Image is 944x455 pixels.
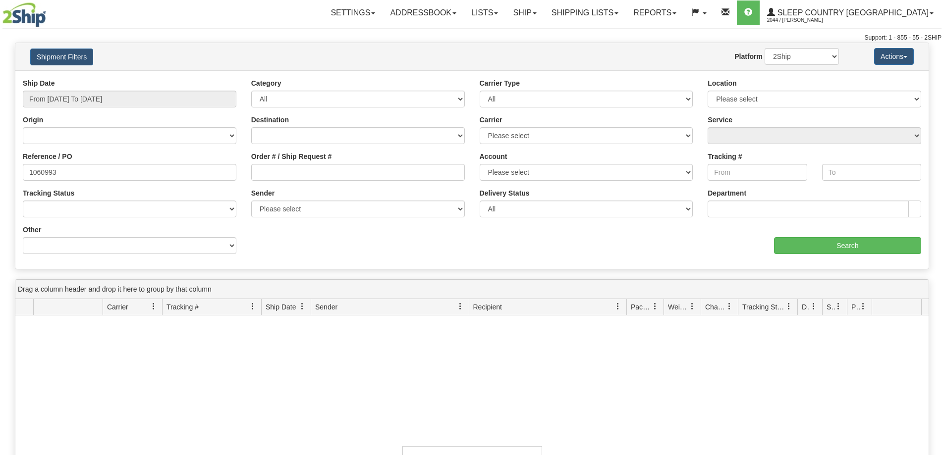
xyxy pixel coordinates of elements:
div: Support: 1 - 855 - 55 - 2SHIP [2,34,942,42]
a: Ship [505,0,544,25]
label: Category [251,78,281,88]
input: To [822,164,921,181]
span: Charge [705,302,726,312]
span: 2044 / [PERSON_NAME] [767,15,841,25]
label: Origin [23,115,43,125]
label: Tracking # [708,152,742,161]
span: Packages [631,302,652,312]
a: Weight filter column settings [684,298,701,315]
a: Settings [323,0,383,25]
label: Reference / PO [23,152,72,161]
a: Carrier filter column settings [145,298,162,315]
a: Addressbook [383,0,464,25]
label: Carrier [480,115,502,125]
a: Shipment Issues filter column settings [830,298,847,315]
span: Carrier [107,302,128,312]
a: Pickup Status filter column settings [855,298,872,315]
div: grid grouping header [15,280,929,299]
a: Lists [464,0,505,25]
a: Shipping lists [544,0,626,25]
label: Platform [734,51,763,61]
label: Account [480,152,507,161]
span: Tracking Status [742,302,785,312]
button: Actions [874,48,914,65]
span: Recipient [473,302,502,312]
a: Packages filter column settings [647,298,664,315]
label: Service [708,115,732,125]
span: Sleep Country [GEOGRAPHIC_DATA] [775,8,929,17]
a: Sender filter column settings [452,298,469,315]
a: Tracking Status filter column settings [780,298,797,315]
a: Sleep Country [GEOGRAPHIC_DATA] 2044 / [PERSON_NAME] [760,0,941,25]
span: Shipment Issues [827,302,835,312]
span: Sender [315,302,337,312]
iframe: chat widget [921,177,943,278]
label: Other [23,225,41,235]
span: Delivery Status [802,302,810,312]
label: Department [708,188,746,198]
input: Search [774,237,921,254]
img: logo2044.jpg [2,2,46,27]
label: Ship Date [23,78,55,88]
label: Order # / Ship Request # [251,152,332,161]
span: Tracking # [167,302,199,312]
a: Tracking # filter column settings [244,298,261,315]
label: Delivery Status [480,188,530,198]
span: Pickup Status [851,302,860,312]
a: Recipient filter column settings [610,298,626,315]
a: Reports [626,0,684,25]
span: Weight [668,302,689,312]
a: Ship Date filter column settings [294,298,311,315]
button: Shipment Filters [30,49,93,65]
input: From [708,164,807,181]
label: Carrier Type [480,78,520,88]
label: Destination [251,115,289,125]
a: Charge filter column settings [721,298,738,315]
label: Tracking Status [23,188,74,198]
span: Ship Date [266,302,296,312]
a: Delivery Status filter column settings [805,298,822,315]
label: Location [708,78,736,88]
label: Sender [251,188,275,198]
